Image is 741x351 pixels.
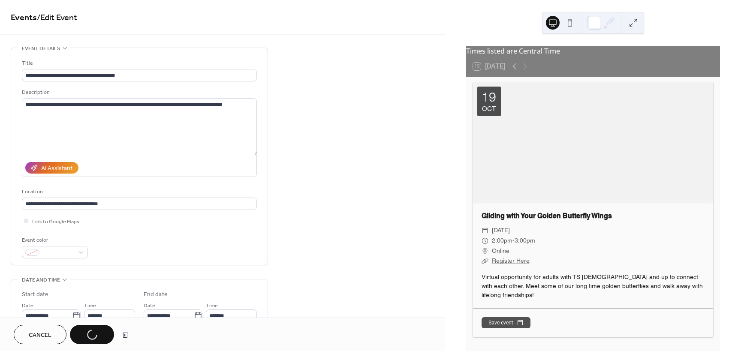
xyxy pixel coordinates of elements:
span: Date [22,301,33,310]
span: Online [492,246,509,256]
span: Event details [22,44,60,53]
span: Cancel [29,331,51,340]
button: AI Assistant [25,162,78,174]
span: Date [144,301,155,310]
div: ​ [482,256,488,266]
div: Location [22,187,255,196]
span: / Edit Event [37,9,77,26]
div: Event color [22,236,86,245]
span: Link to Google Maps [32,217,79,226]
div: Oct [482,105,496,112]
span: Time [206,301,218,310]
a: Gliding with Your Golden Butterfly Wings [482,212,612,220]
div: ​ [482,246,488,256]
a: Register Here [492,257,530,264]
div: Times listed are Central Time [466,46,720,56]
div: Description [22,88,255,97]
span: [DATE] [492,225,510,236]
div: ​ [482,236,488,246]
span: Date and time [22,276,60,285]
div: Start date [22,290,48,299]
span: 2:00pm [492,236,512,246]
span: Time [84,301,96,310]
div: Virtual opportunity for adults with TS [DEMOGRAPHIC_DATA] and up to connect with each other. Meet... [473,273,713,300]
div: AI Assistant [41,164,72,173]
button: Save event [482,317,530,328]
span: - [512,236,515,246]
button: Cancel [14,325,66,344]
div: End date [144,290,168,299]
div: 19 [482,91,496,104]
span: 3:00pm [515,236,535,246]
div: Title [22,59,255,68]
div: ​ [482,225,488,236]
a: Events [11,9,37,26]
